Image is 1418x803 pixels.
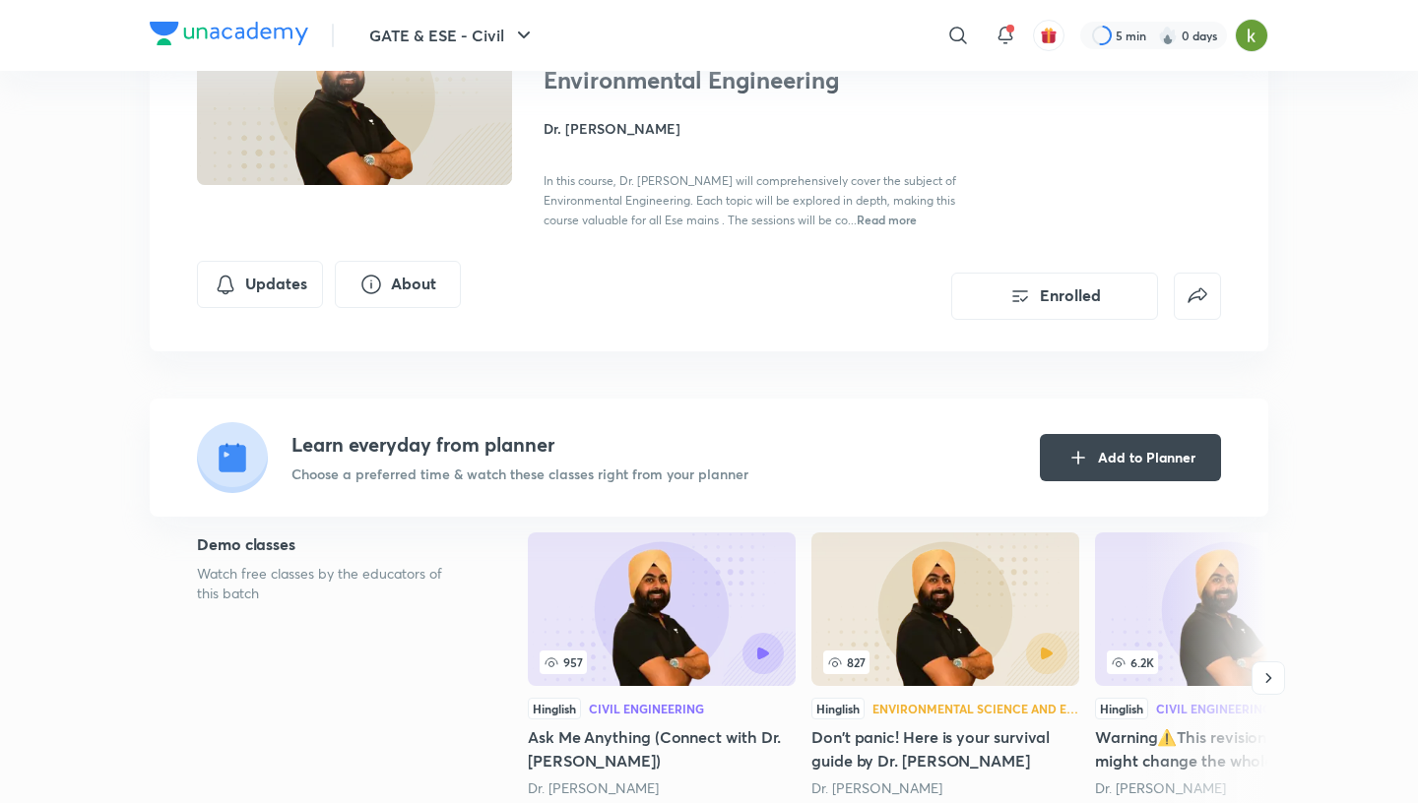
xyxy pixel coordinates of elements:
div: Hinglish [811,698,865,719]
img: Piyush raj [1235,19,1268,52]
div: Dr. Jaspal Singh [528,778,796,798]
img: Thumbnail [194,6,515,187]
span: 6.2K [1107,650,1158,674]
h1: Complete Course on Environmental Engineering [544,37,866,94]
button: Updates [197,261,323,308]
button: false [1174,273,1221,320]
h5: Don't panic! Here is your survival guide by Dr. [PERSON_NAME] [811,725,1079,772]
div: Dr. Jaspal Singh [811,778,1079,798]
button: avatar [1033,20,1064,51]
a: Dr. [PERSON_NAME] [528,778,659,797]
a: Dr. [PERSON_NAME] [1095,778,1226,797]
span: Read more [857,212,917,227]
button: About [335,261,461,308]
img: Company Logo [150,22,308,45]
h5: Warning⚠️This revision method might change the whole game🎯 [1095,725,1363,772]
span: 827 [823,650,870,674]
div: Hinglish [528,698,581,719]
div: Environmental Science and Engineering [872,703,1079,714]
a: Dr. [PERSON_NAME] [811,778,942,797]
span: 957 [540,650,587,674]
button: GATE & ESE - Civil [357,16,548,55]
h4: Learn everyday from planner [291,430,748,460]
a: Company Logo [150,22,308,50]
span: In this course, Dr. [PERSON_NAME] will comprehensively cover the subject of Environmental Enginee... [544,173,956,227]
img: avatar [1040,27,1058,44]
button: Enrolled [951,273,1158,320]
button: Add to Planner [1040,434,1221,481]
div: Hinglish [1095,698,1148,719]
img: streak [1158,26,1178,45]
div: Dr. Jaspal Singh [1095,778,1363,798]
h4: Dr. [PERSON_NAME] [544,118,985,139]
h5: Demo classes [197,532,465,556]
div: Civil Engineering [589,703,704,714]
p: Choose a preferred time & watch these classes right from your planner [291,463,748,484]
h5: Ask Me Anything (Connect with Dr. [PERSON_NAME]) [528,725,796,772]
p: Watch free classes by the educators of this batch [197,564,465,603]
